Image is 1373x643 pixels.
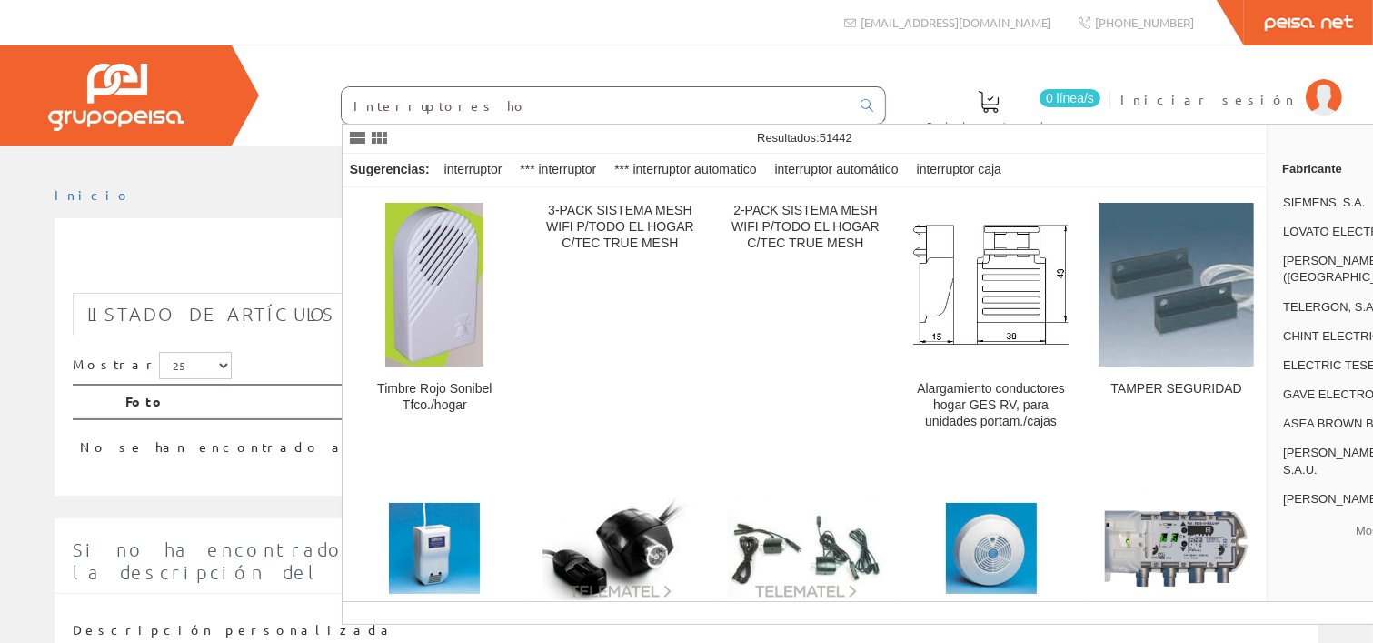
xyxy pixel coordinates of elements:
a: Inicio [55,186,132,203]
span: Resultados: [757,131,852,145]
div: Sugerencias: [343,157,433,183]
img: Modulador Domestico V-u Lcd Televes [1099,471,1254,627]
img: Detector de humos optico simon [946,503,1037,594]
div: interruptor automático [768,154,906,186]
a: Iniciar sesión [1120,75,1342,93]
img: Receptor IR sobre coaxial [542,497,698,600]
span: [PHONE_NUMBER] [1095,15,1194,30]
div: 3-PACK SISTEMA MESH WIFI P/TODO EL HOGAR C/TEC TRUE MESH [542,203,698,252]
img: Prolongador infrarrojos cable coaxial [728,497,883,600]
a: Timbre Rojo Sonibel Tfco./hogar Timbre Rojo Sonibel Tfco./hogar [343,188,527,451]
label: Descripción personalizada [73,621,395,639]
div: *** interruptor automatico [607,154,763,186]
span: Iniciar sesión [1120,90,1297,108]
div: interruptor caja [910,154,1009,186]
a: 2-PACK SISTEMA MESH WIFI P/TODO EL HOGAR C/TEC TRUE MESH [713,188,898,451]
span: [EMAIL_ADDRESS][DOMAIN_NAME] [861,15,1050,30]
label: Mostrar [73,352,232,379]
input: Buscar ... [342,87,850,124]
a: Listado de artículos [73,293,350,336]
a: Alargamiento conductores hogar GES RV, para unidades portam./cajas Alargamiento conductores hogar... [899,188,1083,451]
select: Mostrar [159,352,232,379]
img: Alargamiento conductores hogar GES RV, para unidades portam./cajas [913,225,1069,345]
span: Si no ha encontrado algún artículo en nuestro catálogo introduzca aquí la cantidad y la descripci... [73,538,1259,583]
td: No se han encontrado artículos, pruebe con otra búsqueda [73,419,1171,464]
div: *** interruptor [512,154,603,186]
img: Grupo Peisa [48,64,184,131]
span: Pedido actual [927,116,1050,135]
img: DETECTOR DE GAS [389,503,480,594]
div: 2-PACK SISTEMA MESH WIFI P/TODO EL HOGAR C/TEC TRUE MESH [728,203,883,252]
h1: Interruptores hogar [73,247,1300,284]
a: TAMPER SEGURIDAD TAMPER SEGURIDAD [1084,188,1269,451]
img: Timbre Rojo Sonibel Tfco./hogar [385,203,483,367]
span: 0 línea/s [1040,89,1100,107]
a: 3-PACK SISTEMA MESH WIFI P/TODO EL HOGAR C/TEC TRUE MESH [528,188,712,451]
th: Foto [118,385,1171,419]
img: TAMPER SEGURIDAD [1099,203,1254,367]
span: 51442 [820,131,852,145]
div: TAMPER SEGURIDAD [1099,381,1254,397]
div: Timbre Rojo Sonibel Tfco./hogar [357,381,512,414]
div: interruptor [437,154,510,186]
div: Alargamiento conductores hogar GES RV, para unidades portam./cajas [913,381,1069,430]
